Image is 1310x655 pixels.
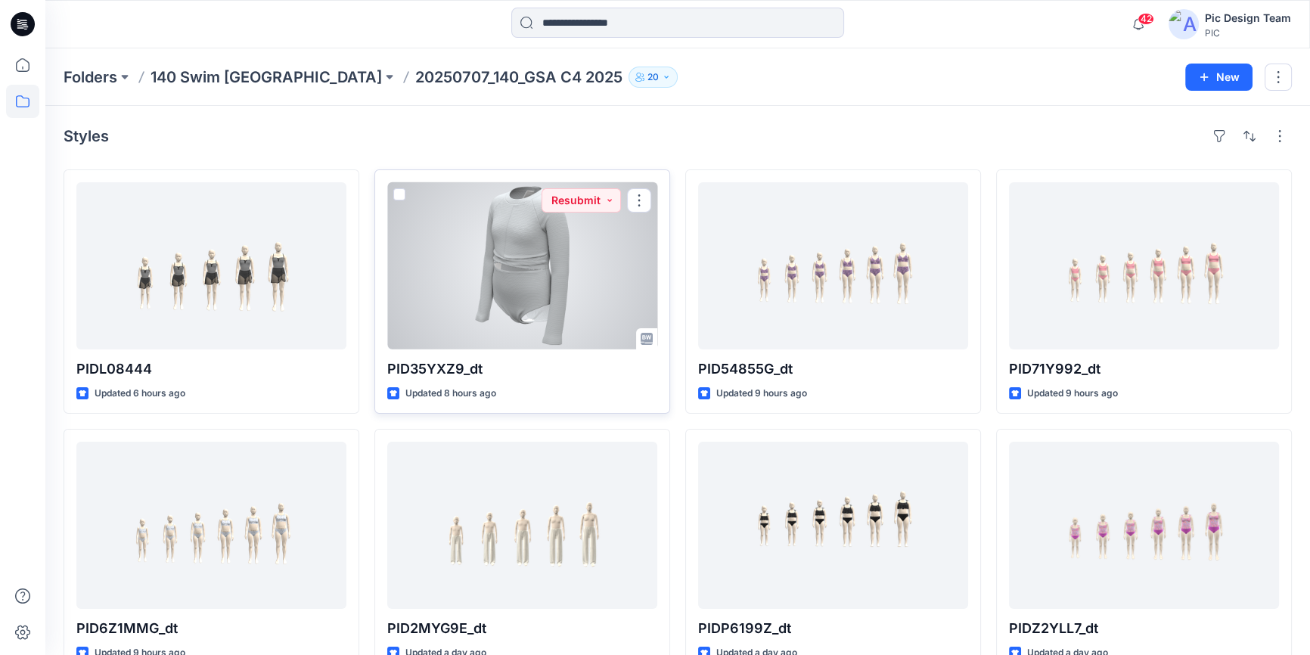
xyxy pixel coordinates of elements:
[387,359,657,380] p: PID35YXZ9_dt
[716,386,807,402] p: Updated 9 hours ago
[76,359,346,380] p: PIDL08444
[387,618,657,639] p: PID2MYG9E_dt
[151,67,382,88] a: 140 Swim [GEOGRAPHIC_DATA]
[1009,182,1279,349] a: PID71Y992_dt
[1169,9,1199,39] img: avatar
[76,442,346,609] a: PID6Z1MMG_dt
[95,386,185,402] p: Updated 6 hours ago
[76,182,346,349] a: PIDL08444
[1027,386,1118,402] p: Updated 9 hours ago
[1009,359,1279,380] p: PID71Y992_dt
[698,618,968,639] p: PIDP6199Z_dt
[1185,64,1253,91] button: New
[1205,27,1291,39] div: PIC
[698,442,968,609] a: PIDP6199Z_dt
[387,182,657,349] a: PID35YXZ9_dt
[1205,9,1291,27] div: Pic Design Team
[64,127,109,145] h4: Styles
[647,69,659,85] p: 20
[1009,442,1279,609] a: PIDZ2YLL7_dt
[698,359,968,380] p: PID54855G_dt
[698,182,968,349] a: PID54855G_dt
[415,67,622,88] p: 20250707_140_GSA C4 2025
[76,618,346,639] p: PID6Z1MMG_dt
[387,442,657,609] a: PID2MYG9E_dt
[629,67,678,88] button: 20
[405,386,496,402] p: Updated 8 hours ago
[1138,13,1154,25] span: 42
[64,67,117,88] a: Folders
[1009,618,1279,639] p: PIDZ2YLL7_dt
